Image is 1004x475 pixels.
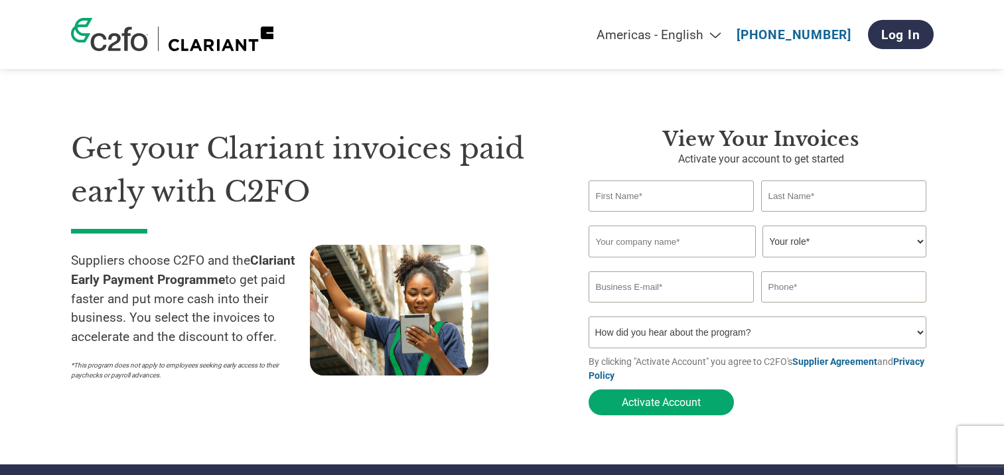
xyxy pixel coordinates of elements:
[792,356,877,367] a: Supplier Agreement
[589,151,934,167] p: Activate your account to get started
[761,304,927,311] div: Inavlid Phone Number
[762,226,926,257] select: Title/Role
[71,251,310,347] p: Suppliers choose C2FO and the to get paid faster and put more cash into their business. You selec...
[737,27,851,42] a: [PHONE_NUMBER]
[761,271,927,303] input: Phone*
[589,271,754,303] input: Invalid Email format
[589,356,924,381] a: Privacy Policy
[589,304,754,311] div: Inavlid Email Address
[589,213,754,220] div: Invalid first name or first name is too long
[589,127,934,151] h3: View your invoices
[169,27,273,51] img: Clariant
[71,127,549,213] h1: Get your Clariant invoices paid early with C2FO
[310,245,488,375] img: supply chain worker
[589,355,934,383] p: By clicking "Activate Account" you agree to C2FO's and
[868,20,934,49] a: Log In
[761,213,927,220] div: Invalid last name or last name is too long
[589,226,756,257] input: Your company name*
[589,259,927,266] div: Invalid company name or company name is too long
[71,360,297,380] p: *This program does not apply to employees seeking early access to their paychecks or payroll adva...
[761,180,927,212] input: Last Name*
[589,180,754,212] input: First Name*
[71,18,148,51] img: c2fo logo
[71,253,295,287] strong: Clariant Early Payment Programme
[589,389,734,415] button: Activate Account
